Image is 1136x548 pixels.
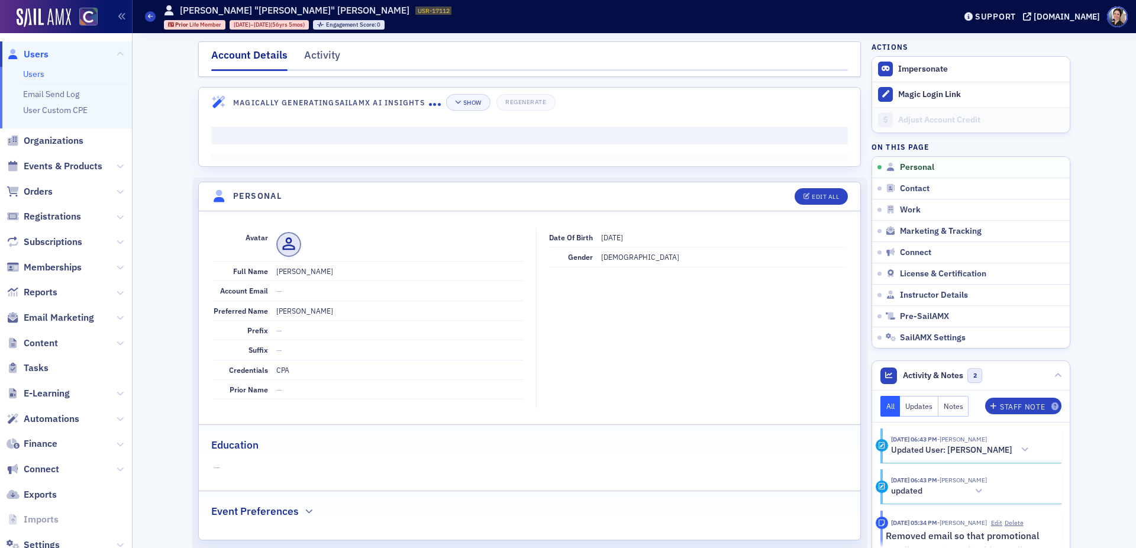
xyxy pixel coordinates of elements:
[795,188,848,205] button: Edit All
[211,437,259,453] h2: Education
[463,99,482,106] div: Show
[7,185,53,198] a: Orders
[276,345,282,354] span: —
[276,301,524,320] dd: [PERSON_NAME]
[24,185,53,198] span: Orders
[7,387,70,400] a: E-Learning
[898,64,948,75] button: Impersonate
[175,21,189,28] span: Prior
[326,21,377,28] span: Engagement Score :
[876,481,888,493] div: Update
[903,369,963,382] span: Activity & Notes
[891,518,937,527] time: 9/11/2025 05:34 PM
[24,362,49,375] span: Tasks
[891,444,1033,456] button: Updated User: [PERSON_NAME]
[24,311,94,324] span: Email Marketing
[876,517,888,529] div: Staff Note
[900,396,938,417] button: Updates
[276,262,524,281] dd: [PERSON_NAME]
[7,286,57,299] a: Reports
[1034,11,1100,22] div: [DOMAIN_NAME]
[23,89,79,99] a: Email Send Log
[24,210,81,223] span: Registrations
[23,105,88,115] a: User Custom CPE
[872,107,1070,133] a: Adjust Account Credit
[891,435,937,443] time: 9/11/2025 06:43 PM
[211,504,299,519] h2: Event Preferences
[304,47,340,69] div: Activity
[601,233,623,242] span: [DATE]
[24,160,102,173] span: Events & Products
[313,20,385,30] div: Engagement Score: 0
[900,183,930,194] span: Contact
[276,286,282,295] span: —
[898,89,1064,100] div: Magic Login Link
[24,337,58,350] span: Content
[24,387,70,400] span: E-Learning
[7,261,82,274] a: Memberships
[233,190,282,202] h4: Personal
[246,233,268,242] span: Avatar
[168,21,222,28] a: Prior Life Member
[214,306,268,315] span: Preferred Name
[900,333,966,343] span: SailAMX Settings
[230,385,268,394] span: Prior Name
[7,48,49,61] a: Users
[17,8,71,27] img: SailAMX
[7,488,57,501] a: Exports
[900,247,931,258] span: Connect
[446,94,490,111] button: Show
[276,385,282,394] span: —
[876,439,888,452] div: Activity
[1023,12,1104,21] button: [DOMAIN_NAME]
[991,518,1002,528] button: Edit
[229,365,268,375] span: Credentials
[967,368,982,383] span: 2
[872,82,1070,107] button: Magic Login Link
[247,325,268,335] span: Prefix
[872,141,1070,152] h4: On this page
[248,345,268,354] span: Suffix
[24,261,82,274] span: Memberships
[326,22,381,28] div: 0
[872,41,908,52] h4: Actions
[7,236,82,249] a: Subscriptions
[549,233,593,242] span: Date of Birth
[24,412,79,425] span: Automations
[891,445,1012,456] h5: Updated User: [PERSON_NAME]
[7,160,102,173] a: Events & Products
[900,290,968,301] span: Instructor Details
[234,21,305,28] div: – (56yrs 5mos)
[496,94,555,111] button: Regenerate
[601,247,846,266] dd: [DEMOGRAPHIC_DATA]
[276,325,282,335] span: —
[24,437,57,450] span: Finance
[891,476,937,484] time: 9/11/2025 06:43 PM
[900,205,921,215] span: Work
[418,7,450,15] span: USR-17112
[7,134,83,147] a: Organizations
[7,513,59,526] a: Imports
[254,21,270,28] span: [DATE]
[7,437,57,450] a: Finance
[891,486,922,497] h5: updated
[211,47,288,71] div: Account Details
[900,162,934,173] span: Personal
[812,194,839,200] div: Edit All
[1107,7,1128,27] span: Profile
[938,396,969,417] button: Notes
[937,435,987,443] span: Pamela Galey-Coleman
[24,513,59,526] span: Imports
[24,488,57,501] span: Exports
[180,4,409,17] h1: [PERSON_NAME] "[PERSON_NAME]" [PERSON_NAME]
[276,360,524,379] dd: CPA
[880,396,901,417] button: All
[1000,404,1045,410] div: Staff Note
[1005,518,1024,528] button: Delete
[7,337,58,350] a: Content
[900,311,949,322] span: Pre-SailAMX
[24,236,82,249] span: Subscriptions
[985,398,1061,414] button: Staff Note
[24,463,59,476] span: Connect
[230,20,309,30] div: 1969-03-24 00:00:00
